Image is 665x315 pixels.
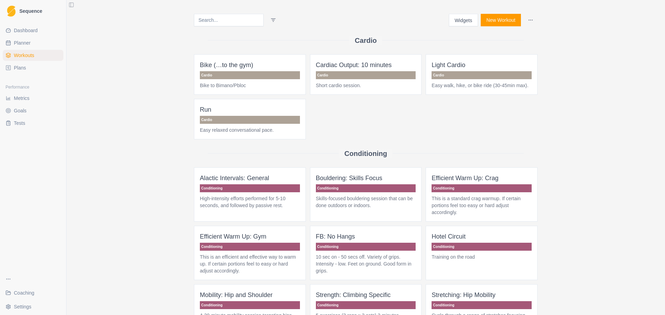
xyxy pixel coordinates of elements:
[3,62,63,73] a: Plans
[316,195,416,209] p: Skills-focused bouldering session that can be done outdoors or indoors.
[200,82,300,89] p: Bike to Bimano/Pbloc
[3,118,63,129] a: Tests
[14,107,27,114] span: Goals
[355,36,376,45] h2: Cardio
[3,3,63,19] a: LogoSequence
[14,39,30,46] span: Planner
[3,25,63,36] a: Dashboard
[449,14,478,26] button: Widgets
[432,173,532,183] p: Efficient Warm Up: Crag
[14,120,25,127] span: Tests
[14,289,34,296] span: Coaching
[200,301,300,309] p: Conditioning
[316,301,416,309] p: Conditioning
[200,184,300,192] p: Conditioning
[316,232,416,241] p: FB: No Hangs
[432,82,532,89] p: Easy walk, hike, or bike ride (30-45min max).
[200,253,300,274] p: This is an efficient and effective way to warm up. If certain portions feel to easy or hard adjus...
[3,93,63,104] a: Metrics
[432,195,532,216] p: This is a standard crag warmup. If certain portions feel too easy or hard adjust accordingly.
[200,127,300,133] p: Easy relaxed conversational pace.
[200,116,300,124] p: Cardio
[200,60,300,70] p: Bike (…to the gym)
[3,105,63,116] a: Goals
[200,71,300,79] p: Cardio
[200,105,300,114] p: Run
[316,82,416,89] p: Short cardio session.
[432,60,532,70] p: Light Cardio
[3,287,63,298] a: Coaching
[3,301,63,312] button: Settings
[316,253,416,274] p: 10 sec on - 50 secs off. Variety of grips. Intensity - low. Feet on ground. Good form in grips.
[432,232,532,241] p: Hotel Circuit
[200,195,300,209] p: High-intensity efforts performed for 5-10 seconds, and followed by passive rest.
[3,37,63,48] a: Planner
[432,243,532,251] p: Conditioning
[14,52,34,59] span: Workouts
[194,14,264,26] input: Search...
[316,60,416,70] p: Cardiac Output: 10 minutes
[14,27,38,34] span: Dashboard
[200,173,300,183] p: Alactic Intervals: General
[200,290,300,300] p: Mobility: Hip and Shoulder
[316,243,416,251] p: Conditioning
[200,232,300,241] p: Efficient Warm Up: Gym
[316,290,416,300] p: Strength: Climbing Specific
[316,173,416,183] p: Bouldering: Skills Focus
[432,290,532,300] p: Stretching: Hip Mobility
[200,243,300,251] p: Conditioning
[7,6,16,17] img: Logo
[432,253,532,260] p: Training on the road
[3,82,63,93] div: Performance
[14,64,26,71] span: Plans
[344,149,387,158] h2: Conditioning
[432,301,532,309] p: Conditioning
[3,50,63,61] a: Workouts
[19,9,42,13] span: Sequence
[316,184,416,192] p: Conditioning
[432,184,532,192] p: Conditioning
[14,95,29,102] span: Metrics
[316,71,416,79] p: Cardio
[432,71,532,79] p: Cardio
[481,14,521,26] button: New Workout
